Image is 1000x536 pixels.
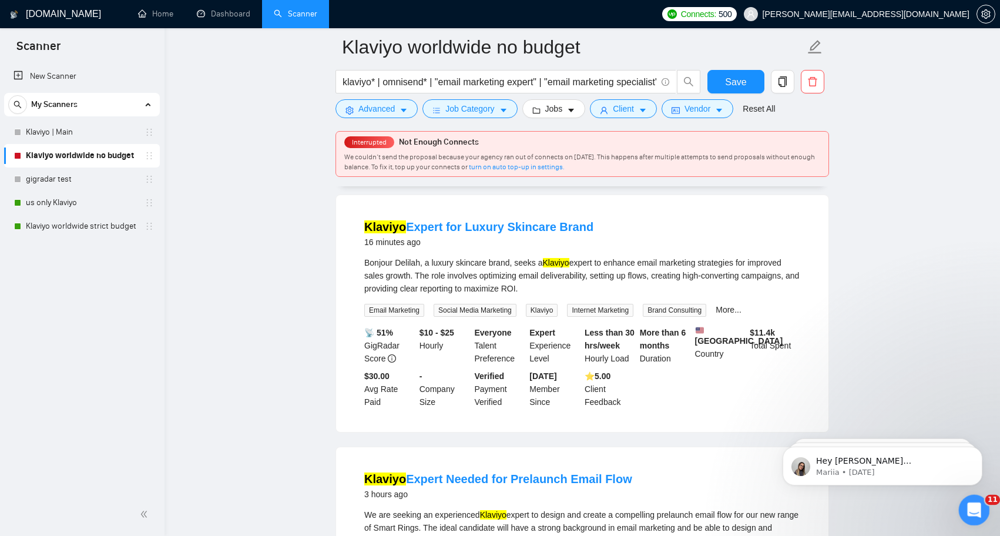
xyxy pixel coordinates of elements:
div: Duration [637,326,693,365]
button: Save [707,70,764,93]
span: user [600,106,608,115]
button: search [677,70,700,93]
button: folderJobscaret-down [522,99,586,118]
div: Talent Preference [472,326,528,365]
button: settingAdvancedcaret-down [335,99,418,118]
div: Close [206,5,227,26]
span: Not Enough Connects [399,137,479,147]
div: Is there anything else we can assist you with or any updates needed on your side? Feel free to le... [19,340,183,397]
b: - [420,371,422,381]
span: My Scanners [31,93,78,116]
span: Client [613,102,634,115]
button: Home [184,5,206,27]
span: search [9,101,26,109]
li: My Scanners [4,93,160,238]
span: search [677,76,700,87]
span: caret-down [567,106,575,115]
button: Gif picker [56,385,65,394]
span: Vendor [684,102,710,115]
span: Klaviyo [526,304,558,317]
span: caret-down [400,106,408,115]
b: $10 - $25 [420,328,454,337]
button: Send a message… [202,380,220,399]
img: Profile image for Nazar [33,6,52,25]
a: setting [976,9,995,19]
a: More... [716,305,741,314]
img: upwork-logo.png [667,9,677,19]
span: holder [145,222,154,231]
div: Client Feedback [582,370,637,408]
span: copy [771,76,794,87]
b: [DATE] [529,371,556,381]
span: Scanner [7,38,70,62]
a: us only Klaviyo [26,191,137,215]
button: userClientcaret-down [590,99,657,118]
span: info-circle [388,354,396,363]
span: caret-down [639,106,647,115]
a: homeHome [138,9,173,19]
p: Active [57,15,80,26]
span: Jobs [545,102,563,115]
div: Hi there, [19,306,183,317]
a: Reset All [743,102,775,115]
button: go back [8,5,30,27]
b: 📡 51% [364,328,393,337]
span: Save [725,75,746,89]
a: turn on auto top-up in settings. [469,163,565,171]
div: Bonjour Delilah, a luxury skincare brand, seeks a expert to enhance email marketing strategies fo... [364,256,800,295]
div: 16 minutes ago [364,235,593,249]
span: Social Media Marketing [434,304,516,317]
span: double-left [140,508,152,520]
span: 500 [719,8,731,21]
div: Total Spent [747,326,803,365]
div: Payment Verified [472,370,528,408]
a: New Scanner [14,65,150,88]
span: caret-down [499,106,508,115]
span: holder [145,198,154,207]
span: folder [532,106,541,115]
span: setting [345,106,354,115]
div: In practice, that means the account needs to be either the agency owner or have full financial pr... [19,59,183,139]
button: copy [771,70,794,93]
mark: Klaviyo [543,258,569,267]
a: dashboardDashboard [197,9,250,19]
div: Company Size [417,370,472,408]
span: idcard [672,106,680,115]
b: $30.00 [364,371,390,381]
button: Upload attachment [18,385,28,394]
iframe: Intercom live chat [959,495,990,526]
span: holder [145,175,154,184]
b: Expert [529,328,555,337]
textarea: Message… [10,360,225,380]
b: Everyone [475,328,512,337]
span: user [747,10,755,18]
div: 3 hours ago [364,487,632,501]
a: searchScanner [274,9,317,19]
mark: Klaviyo [364,473,406,485]
button: barsJob Categorycaret-down [422,99,517,118]
a: Klaviyo worldwide no budget [26,144,137,168]
div: Hi there,Just following up regarding your recent request.Is there anything else we can assist you... [9,299,193,405]
button: search [8,95,27,114]
b: Verified [475,371,505,381]
mark: Klaviyo [480,510,506,520]
span: Brand Consulting [643,304,706,317]
span: bars [432,106,441,115]
b: [GEOGRAPHIC_DATA] [695,326,783,346]
span: Email Marketing [364,304,424,317]
iframe: Intercom notifications message [765,422,1000,504]
button: idcardVendorcaret-down [662,99,733,118]
mark: Klaviyo [364,220,406,233]
b: $ 11.4k [750,328,775,337]
span: setting [977,9,995,19]
button: delete [801,70,824,93]
div: Hourly [417,326,472,365]
span: Connects: [681,8,716,21]
span: caret-down [715,106,723,115]
span: info-circle [662,78,669,86]
button: Emoji picker [37,385,46,394]
img: logo [10,5,18,24]
div: I recommend double-checking inside your Upwork agency settings who is listed as the agency owner ... [19,139,183,266]
button: Start recording [75,385,84,394]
